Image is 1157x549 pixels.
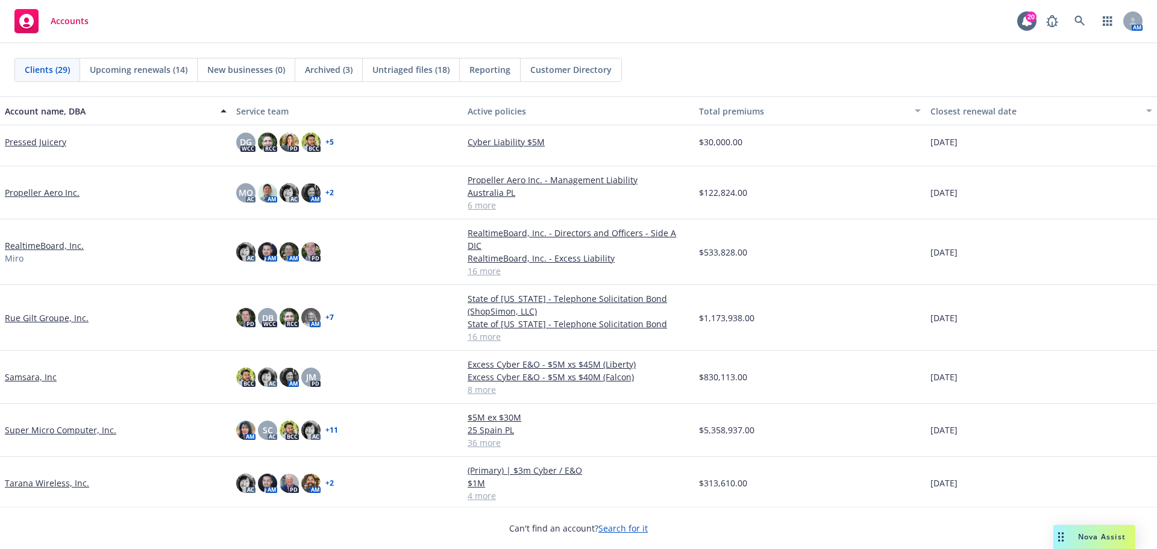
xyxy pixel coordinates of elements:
[468,383,689,396] a: 8 more
[930,477,958,489] span: [DATE]
[468,136,689,148] a: Cyber Liability $5M
[468,199,689,212] a: 6 more
[236,105,458,118] div: Service team
[280,368,299,387] img: photo
[468,186,689,199] a: Australia PL
[930,371,958,383] span: [DATE]
[372,63,450,76] span: Untriaged files (18)
[236,242,256,262] img: photo
[301,242,321,262] img: photo
[926,96,1157,125] button: Closest renewal date
[463,96,694,125] button: Active policies
[325,189,334,196] a: + 2
[699,371,747,383] span: $830,113.00
[468,371,689,383] a: Excess Cyber E&O - $5M xs $40M (Falcon)
[5,186,80,199] a: Propeller Aero Inc.
[699,312,754,324] span: $1,173,938.00
[1096,9,1120,33] a: Switch app
[263,424,273,436] span: SC
[509,522,648,535] span: Can't find an account?
[930,246,958,259] span: [DATE]
[5,477,89,489] a: Tarana Wireless, Inc.
[258,368,277,387] img: photo
[207,63,285,76] span: New businesses (0)
[280,421,299,440] img: photo
[258,183,277,202] img: photo
[90,63,187,76] span: Upcoming renewals (14)
[258,242,277,262] img: photo
[930,424,958,436] span: [DATE]
[468,292,689,318] a: State of [US_STATE] - Telephone Solicitation Bond (ShopSimon, LLC)
[280,183,299,202] img: photo
[699,477,747,489] span: $313,610.00
[468,330,689,343] a: 16 more
[25,63,70,76] span: Clients (29)
[930,312,958,324] span: [DATE]
[5,239,84,252] a: RealtimeBoard, Inc.
[930,136,958,148] span: [DATE]
[468,227,689,252] a: RealtimeBoard, Inc. - Directors and Officers - Side A DIC
[468,252,689,265] a: RealtimeBoard, Inc. - Excess Liability
[530,63,612,76] span: Customer Directory
[325,427,338,434] a: + 11
[5,424,116,436] a: Super Micro Computer, Inc.
[468,411,689,424] a: $5M ex $30M
[258,474,277,493] img: photo
[51,16,89,26] span: Accounts
[468,265,689,277] a: 16 more
[258,133,277,152] img: photo
[5,136,66,148] a: Pressed Juicery
[468,174,689,186] a: Propeller Aero Inc. - Management Liability
[301,308,321,327] img: photo
[5,105,213,118] div: Account name, DBA
[1053,525,1068,549] div: Drag to move
[301,421,321,440] img: photo
[236,368,256,387] img: photo
[930,105,1139,118] div: Closest renewal date
[301,133,321,152] img: photo
[468,477,689,489] a: $1M
[468,436,689,449] a: 36 more
[280,308,299,327] img: photo
[469,63,510,76] span: Reporting
[468,105,689,118] div: Active policies
[280,242,299,262] img: photo
[699,186,747,199] span: $122,824.00
[468,489,689,502] a: 4 more
[468,358,689,371] a: Excess Cyber E&O - $5M xs $45M (Liberty)
[699,424,754,436] span: $5,358,937.00
[699,136,742,148] span: $30,000.00
[325,139,334,146] a: + 5
[231,96,463,125] button: Service team
[280,133,299,152] img: photo
[301,474,321,493] img: photo
[236,421,256,440] img: photo
[240,136,252,148] span: DG
[699,105,908,118] div: Total premiums
[236,308,256,327] img: photo
[1068,9,1092,33] a: Search
[930,186,958,199] span: [DATE]
[468,424,689,436] a: 25 Spain PL
[468,464,689,477] a: (Primary) | $3m Cyber / E&O
[280,474,299,493] img: photo
[325,314,334,321] a: + 7
[1078,532,1126,542] span: Nova Assist
[239,186,253,199] span: MQ
[1040,9,1064,33] a: Report a Bug
[325,480,334,487] a: + 2
[694,96,926,125] button: Total premiums
[598,522,648,534] a: Search for it
[5,312,89,324] a: Rue Gilt Groupe, Inc.
[468,318,689,330] a: State of [US_STATE] - Telephone Solicitation Bond
[305,63,353,76] span: Archived (3)
[301,183,321,202] img: photo
[10,4,93,38] a: Accounts
[5,252,24,265] span: Miro
[236,474,256,493] img: photo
